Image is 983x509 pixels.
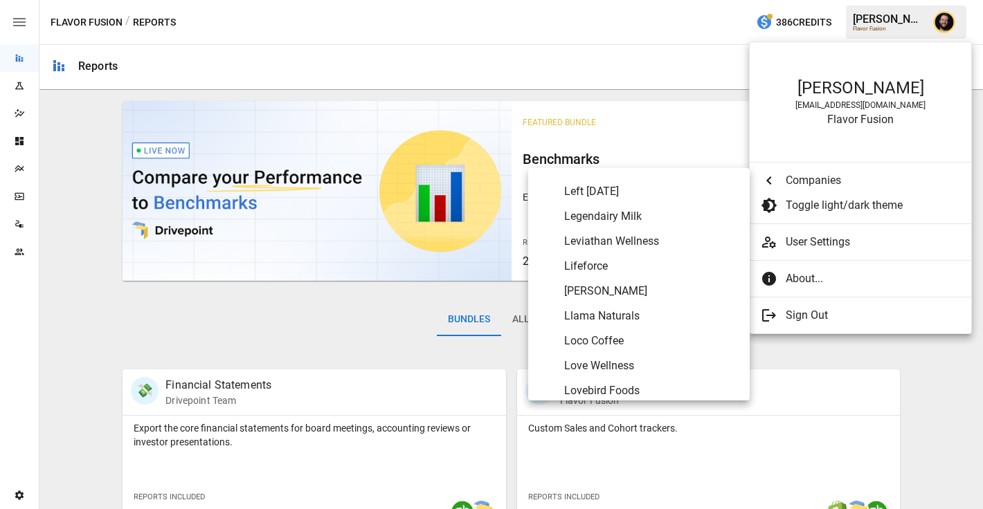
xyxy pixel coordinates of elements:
span: Toggle light/dark theme [786,197,960,214]
span: Lovebird Foods [564,382,739,399]
span: Love Wellness [564,358,739,374]
span: Companies [786,172,960,189]
div: [PERSON_NAME] [764,78,957,98]
span: Loco Coffee [564,333,739,349]
div: [EMAIL_ADDRESS][DOMAIN_NAME] [764,100,957,110]
span: [PERSON_NAME] [564,283,739,299]
div: Flavor Fusion [764,113,957,126]
span: Legendairy Milk [564,208,739,225]
span: Sign Out [786,307,960,324]
span: User Settings [786,234,960,250]
span: Llama Naturals [564,308,739,324]
span: About... [786,270,960,287]
span: Lifeforce [564,258,739,275]
span: Leviathan Wellness [564,233,739,250]
span: Left [DATE] [564,183,739,200]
